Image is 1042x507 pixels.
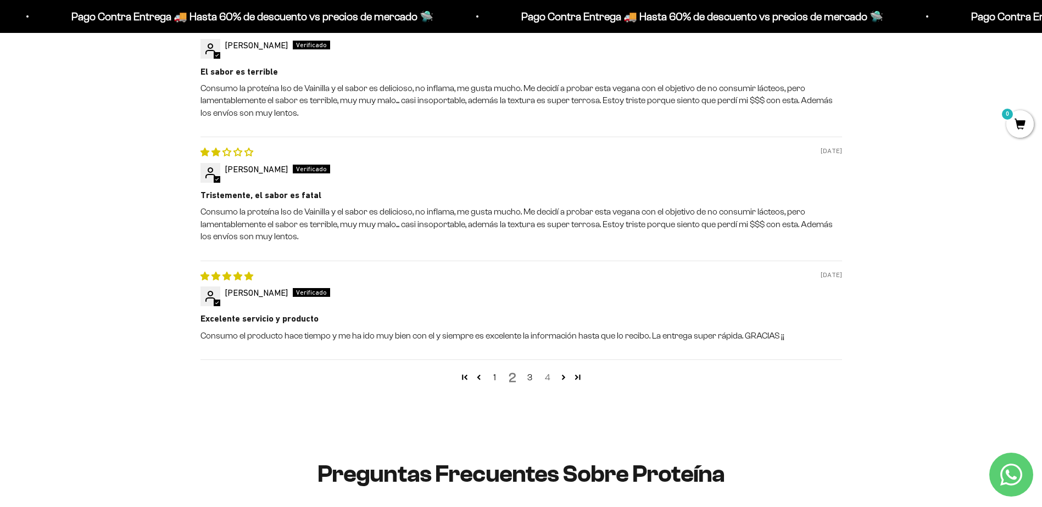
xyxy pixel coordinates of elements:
[200,189,842,201] b: Tristemente, el sabor es fatal
[821,270,842,280] span: [DATE]
[521,371,539,384] a: Page 3
[519,8,881,25] p: Pago Contra Entrega 🚚 Hasta 60% de descuento vs precios de mercado 🛸
[69,8,431,25] p: Pago Contra Entrega 🚚 Hasta 60% de descuento vs precios de mercado 🛸
[571,370,585,384] a: Page 17
[458,370,472,384] a: Page 1
[200,82,842,119] p: Consumo la proteína Iso de Vainilla y el sabor es delicioso, no inflama, me gusta mucho. Me decid...
[1006,119,1034,131] a: 0
[200,313,842,325] b: Excelente servicio y producto
[486,371,504,384] a: Page 1
[225,40,288,50] span: [PERSON_NAME]
[244,461,798,487] h2: Preguntas Frecuentes Sobre Proteína
[539,371,556,384] a: Page 4
[200,24,253,33] span: 2 star review
[225,288,288,297] span: [PERSON_NAME]
[200,206,842,243] p: Consumo la proteína Iso de Vainilla y el sabor es delicioso, no inflama, me gusta mucho. Me decid...
[472,370,486,384] a: Page 1
[200,271,253,281] span: 5 star review
[200,330,842,342] p: Consumo el producto hace tiempo y me ha ido muy bien con el y siempre es excelente la información...
[821,146,842,156] span: [DATE]
[556,370,571,384] a: Page 3
[1001,108,1014,121] mark: 0
[225,164,288,174] span: [PERSON_NAME]
[200,66,842,78] b: El sabor es terrible
[200,147,253,157] span: 2 star review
